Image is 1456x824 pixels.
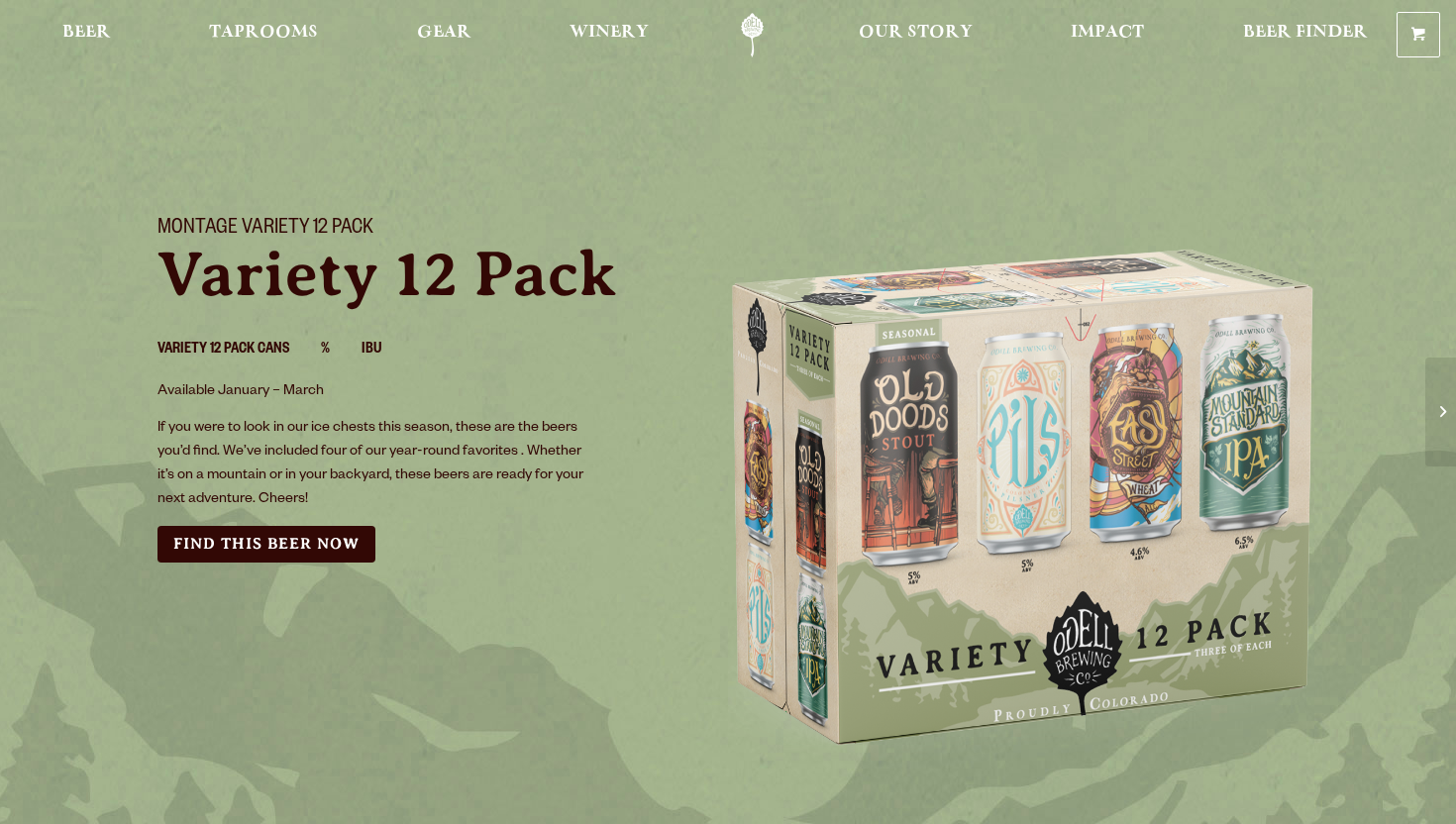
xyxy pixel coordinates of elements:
a: Find this Beer Now [157,526,375,563]
p: Available January – March [157,380,595,404]
li: % [321,338,362,363]
span: Gear [417,25,471,41]
li: Variety 12 Pack Cans [157,338,321,363]
a: Impact [1058,13,1157,57]
a: Beer Finder [1230,13,1381,57]
span: Beer Finder [1243,25,1368,41]
span: Our Story [859,25,973,41]
a: Winery [557,13,662,57]
a: Odell Home [715,13,789,57]
a: Our Story [846,13,986,57]
a: Gear [404,13,484,57]
p: If you were to look in our ice chests this season, these are the beers you’d find. We’ve included... [157,417,595,512]
a: Taprooms [196,13,331,57]
li: IBU [362,338,413,363]
h1: Montage Variety 12 Pack [157,217,704,243]
span: Beer [62,25,111,41]
span: Impact [1071,25,1144,41]
p: Variety 12 Pack [157,243,704,306]
a: Beer [50,13,124,57]
span: Winery [570,25,649,41]
span: Taprooms [209,25,318,41]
